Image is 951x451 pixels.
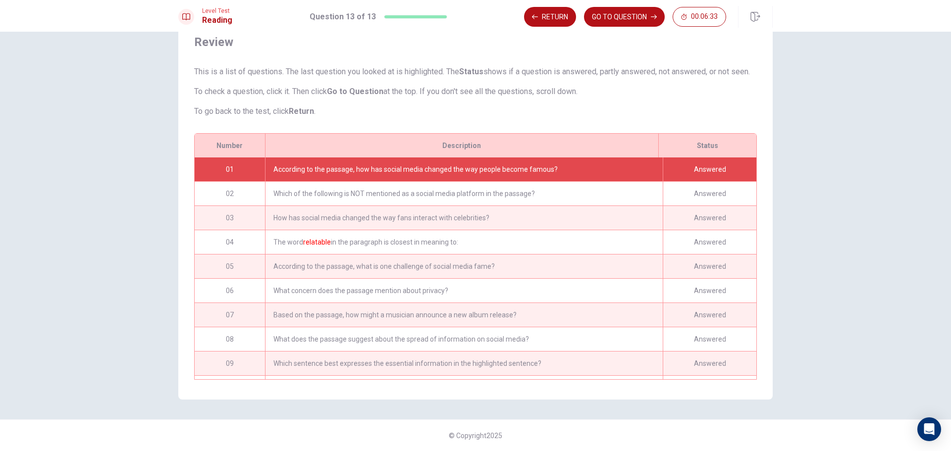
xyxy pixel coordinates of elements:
[663,254,756,278] div: Answered
[195,279,265,302] div: 06
[459,67,483,76] strong: Status
[917,417,941,441] div: Open Intercom Messenger
[584,7,665,27] button: GO TO QUESTION
[303,238,331,246] font: relatable
[202,14,232,26] h1: Reading
[195,230,265,254] div: 04
[195,182,265,205] div: 02
[663,279,756,302] div: Answered
[691,13,718,21] span: 00:06:33
[265,230,663,254] div: The word in the paragraph is closest in meaning to:
[524,7,576,27] button: Return
[265,279,663,302] div: What concern does the passage mention about privacy?
[194,66,757,78] p: This is a list of questions. The last question you looked at is highlighted. The shows if a quest...
[194,86,757,98] p: To check a question, click it. Then click at the top. If you don't see all the questions, scroll ...
[663,376,756,400] div: Answered
[195,206,265,230] div: 03
[265,157,663,181] div: According to the passage, how has social media changed the way people become famous?
[195,327,265,351] div: 08
[663,230,756,254] div: Answered
[663,351,756,375] div: Answered
[195,351,265,375] div: 09
[265,351,663,375] div: Which sentence best expresses the essential information in the highlighted sentence?
[194,105,757,117] p: To go back to the test, click .
[194,34,757,50] span: Review
[265,134,658,157] div: Description
[265,376,663,400] div: This has led to the creation of many online communities centered around shared interests.
[265,182,663,205] div: Which of the following is NOT mentioned as a social media platform in the passage?
[289,106,314,116] strong: Return
[663,206,756,230] div: Answered
[265,303,663,327] div: Based on the passage, how might a musician announce a new album release?
[658,134,756,157] div: Status
[195,157,265,181] div: 01
[265,327,663,351] div: What does the passage suggest about the spread of information on social media?
[265,206,663,230] div: How has social media changed the way fans interact with celebrities?
[202,7,232,14] span: Level Test
[663,303,756,327] div: Answered
[663,327,756,351] div: Answered
[327,87,383,96] strong: Go to Question
[449,432,502,440] span: © Copyright 2025
[195,254,265,278] div: 05
[195,303,265,327] div: 07
[663,182,756,205] div: Answered
[663,157,756,181] div: Answered
[195,134,265,157] div: Number
[195,376,265,400] div: 10
[310,11,376,23] h1: Question 13 of 13
[265,254,663,278] div: According to the passage, what is one challenge of social media fame?
[673,7,726,27] button: 00:06:33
